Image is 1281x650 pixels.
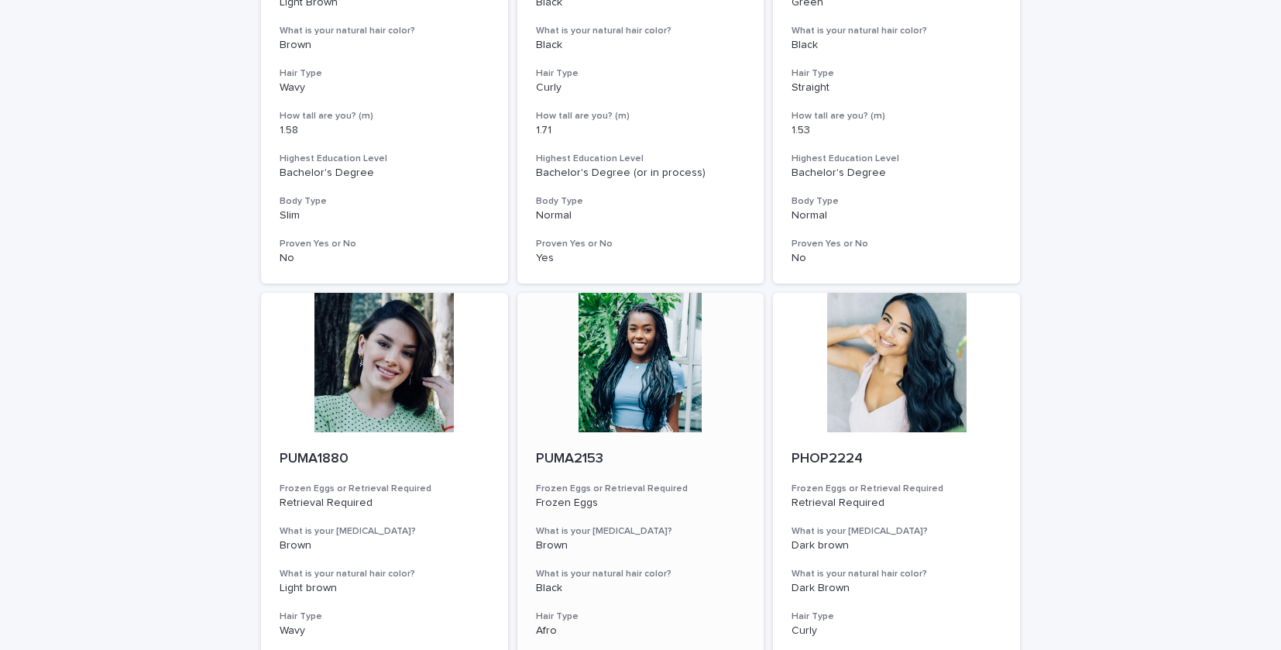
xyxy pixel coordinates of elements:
[536,610,746,623] h3: Hair Type
[280,25,489,37] h3: What is your natural hair color?
[280,525,489,538] h3: What is your [MEDICAL_DATA]?
[792,610,1001,623] h3: Hair Type
[792,124,1001,137] p: 1.53
[792,195,1001,208] h3: Body Type
[280,624,489,638] p: Wavy
[536,153,746,165] h3: Highest Education Level
[536,497,746,510] p: Frozen Eggs
[536,25,746,37] h3: What is your natural hair color?
[536,238,746,250] h3: Proven Yes or No
[792,110,1001,122] h3: How tall are you? (m)
[280,238,489,250] h3: Proven Yes or No
[792,209,1001,222] p: Normal
[792,67,1001,80] h3: Hair Type
[280,483,489,495] h3: Frozen Eggs or Retrieval Required
[536,483,746,495] h3: Frozen Eggs or Retrieval Required
[536,39,746,52] p: Black
[792,238,1001,250] h3: Proven Yes or No
[792,483,1001,495] h3: Frozen Eggs or Retrieval Required
[280,497,489,510] p: Retrieval Required
[536,81,746,95] p: Curly
[280,67,489,80] h3: Hair Type
[792,81,1001,95] p: Straight
[536,568,746,580] h3: What is your natural hair color?
[280,539,489,552] p: Brown
[280,110,489,122] h3: How tall are you? (m)
[280,582,489,595] p: Light brown
[280,195,489,208] h3: Body Type
[280,81,489,95] p: Wavy
[792,39,1001,52] p: Black
[280,153,489,165] h3: Highest Education Level
[792,568,1001,580] h3: What is your natural hair color?
[280,568,489,580] h3: What is your natural hair color?
[536,451,746,468] p: PUMA2153
[536,525,746,538] h3: What is your [MEDICAL_DATA]?
[792,25,1001,37] h3: What is your natural hair color?
[280,39,489,52] p: Brown
[536,624,746,638] p: Afro
[792,624,1001,638] p: Curly
[280,252,489,265] p: No
[792,525,1001,538] h3: What is your [MEDICAL_DATA]?
[536,67,746,80] h3: Hair Type
[280,209,489,222] p: Slim
[536,110,746,122] h3: How tall are you? (m)
[536,539,746,552] p: Brown
[536,582,746,595] p: Black
[536,252,746,265] p: Yes
[536,195,746,208] h3: Body Type
[536,167,746,180] p: Bachelor's Degree (or in process)
[792,153,1001,165] h3: Highest Education Level
[792,451,1001,468] p: PHOP2224
[536,209,746,222] p: Normal
[280,124,489,137] p: 1.58
[792,167,1001,180] p: Bachelor's Degree
[792,582,1001,595] p: Dark Brown
[792,497,1001,510] p: Retrieval Required
[280,167,489,180] p: Bachelor's Degree
[536,124,746,137] p: 1.71
[792,539,1001,552] p: Dark brown
[280,451,489,468] p: PUMA1880
[280,610,489,623] h3: Hair Type
[792,252,1001,265] p: No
